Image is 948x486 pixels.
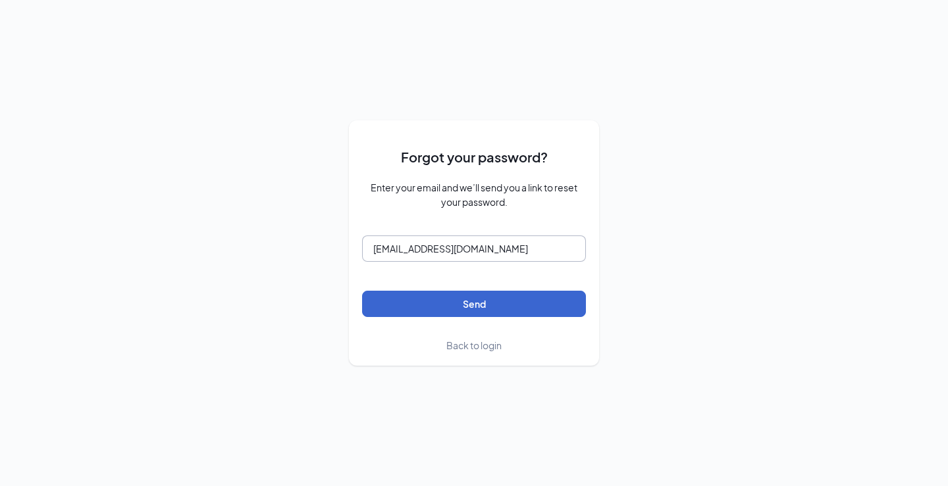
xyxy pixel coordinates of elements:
[362,291,586,317] button: Send
[362,180,586,209] span: Enter your email and we’ll send you a link to reset your password.
[446,339,502,351] span: Back to login
[362,235,586,262] input: Email
[446,338,502,352] a: Back to login
[401,147,548,167] span: Forgot your password?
